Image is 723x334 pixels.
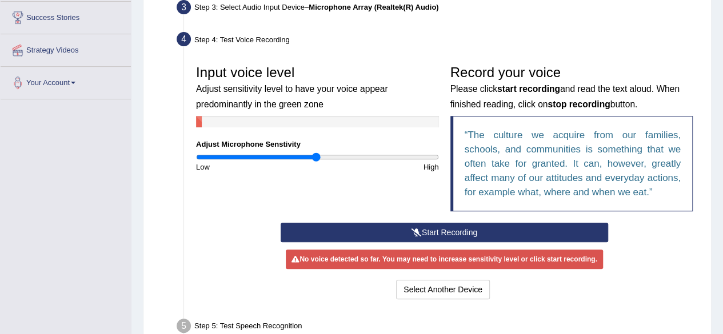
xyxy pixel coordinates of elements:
small: Please click and read the text aloud. When finished reading, click on button. [450,84,680,108]
span: – [305,3,439,11]
a: Success Stories [1,2,131,30]
small: Adjust sensitivity level to have your voice appear predominantly in the green zone [196,84,388,108]
b: start recording [497,84,560,94]
div: No voice detected so far. You may need to increase sensitivity level or click start recording. [286,250,602,269]
q: The culture we acquire from our families, schools, and communities is something that we often tak... [465,130,681,198]
button: Select Another Device [396,280,490,299]
div: Low [190,162,317,172]
label: Adjust Microphone Senstivity [196,139,301,150]
button: Start Recording [281,223,608,242]
a: Your Account [1,67,131,95]
b: stop recording [548,99,610,109]
div: Step 4: Test Voice Recording [171,29,706,54]
div: High [317,162,444,172]
b: Microphone Array (Realtek(R) Audio) [309,3,438,11]
a: Strategy Videos [1,34,131,63]
h3: Record your voice [450,65,693,110]
h3: Input voice level [196,65,439,110]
